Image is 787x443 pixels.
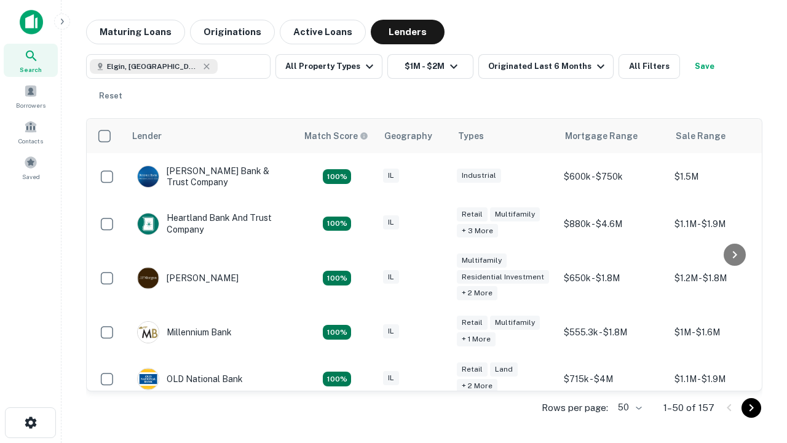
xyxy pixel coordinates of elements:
div: + 1 more [457,332,496,346]
div: Multifamily [490,207,540,221]
a: Search [4,44,58,77]
p: Rows per page: [542,401,608,415]
td: $650k - $1.8M [558,247,668,309]
td: $880k - $4.6M [558,200,668,247]
div: Industrial [457,169,501,183]
div: Types [458,129,484,143]
td: $715k - $4M [558,356,668,402]
div: OLD National Bank [137,368,243,390]
td: $1.1M - $1.9M [668,356,779,402]
td: $1.1M - $1.9M [668,200,779,247]
img: picture [138,268,159,289]
div: Matching Properties: 28, hasApolloMatch: undefined [323,169,351,184]
div: [PERSON_NAME] Bank & Trust Company [137,166,285,188]
button: Originations [190,20,275,44]
a: Borrowers [4,79,58,113]
span: Contacts [18,136,43,146]
td: $600k - $750k [558,153,668,200]
th: Capitalize uses an advanced AI algorithm to match your search with the best lender. The match sco... [297,119,377,153]
span: Search [20,65,42,74]
td: $1M - $1.6M [668,309,779,356]
button: Lenders [371,20,445,44]
button: Maturing Loans [86,20,185,44]
div: IL [383,270,399,284]
img: picture [138,214,159,234]
button: Reset [91,84,130,108]
div: Multifamily [490,316,540,330]
div: Matching Properties: 22, hasApolloMatch: undefined [323,372,351,386]
div: IL [383,215,399,229]
img: capitalize-icon.png [20,10,43,34]
img: picture [138,369,159,389]
iframe: Chat Widget [726,305,787,364]
div: Heartland Bank And Trust Company [137,212,285,234]
div: Originated Last 6 Months [488,59,608,74]
a: Contacts [4,115,58,148]
div: Retail [457,362,488,377]
span: Elgin, [GEOGRAPHIC_DATA], [GEOGRAPHIC_DATA] [107,61,199,72]
div: Matching Properties: 16, hasApolloMatch: undefined [323,325,351,340]
p: 1–50 of 157 [663,401,714,415]
div: Matching Properties: 20, hasApolloMatch: undefined [323,217,351,231]
th: Lender [125,119,297,153]
button: Originated Last 6 Months [478,54,614,79]
td: $555.3k - $1.8M [558,309,668,356]
th: Mortgage Range [558,119,668,153]
div: [PERSON_NAME] [137,267,239,289]
th: Types [451,119,558,153]
img: picture [138,322,159,343]
button: All Filters [619,54,680,79]
div: Multifamily [457,253,507,268]
button: Active Loans [280,20,366,44]
div: + 2 more [457,379,497,393]
div: IL [383,169,399,183]
button: All Property Types [275,54,382,79]
div: Mortgage Range [565,129,638,143]
div: 50 [613,399,644,417]
button: Save your search to get updates of matches that match your search criteria. [685,54,724,79]
div: Residential Investment [457,270,549,284]
div: Sale Range [676,129,726,143]
span: Saved [22,172,40,182]
div: IL [383,371,399,385]
div: + 2 more [457,286,497,300]
button: Go to next page [742,398,761,418]
img: picture [138,166,159,187]
h6: Match Score [304,129,366,143]
div: + 3 more [457,224,498,238]
span: Borrowers [16,100,45,110]
div: Matching Properties: 23, hasApolloMatch: undefined [323,271,351,285]
th: Sale Range [668,119,779,153]
a: Saved [4,151,58,184]
button: $1M - $2M [387,54,473,79]
th: Geography [377,119,451,153]
div: IL [383,324,399,338]
td: $1.2M - $1.8M [668,247,779,309]
div: Lender [132,129,162,143]
div: Land [490,362,518,377]
div: Capitalize uses an advanced AI algorithm to match your search with the best lender. The match sco... [304,129,368,143]
div: Retail [457,207,488,221]
div: Millennium Bank [137,321,232,343]
div: Geography [384,129,432,143]
div: Retail [457,316,488,330]
td: $1.5M [668,153,779,200]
